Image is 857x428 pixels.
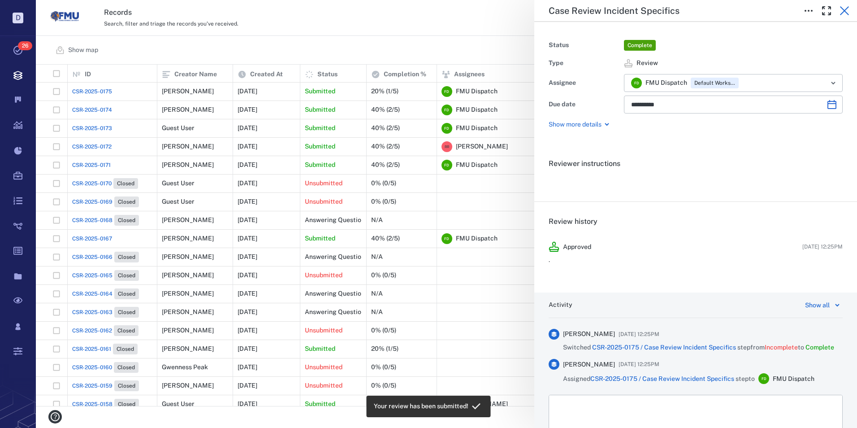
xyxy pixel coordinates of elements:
[619,329,659,340] span: [DATE] 12:25PM
[549,158,843,169] h6: Reviewer instructions
[549,57,620,70] div: Type
[541,234,850,278] div: Approved[DATE] 12:25PM.
[549,395,842,424] iframe: Rich Text Area
[549,98,620,111] div: Due date
[773,375,814,384] span: FMU Dispatch
[645,79,687,87] span: FMU Dispatch
[549,177,550,186] span: .
[563,343,834,352] span: Switched step from to
[18,41,32,50] span: 26
[835,2,853,20] button: Close
[636,59,658,68] span: Review
[758,373,769,384] div: F D
[805,300,830,310] div: Show all
[549,216,843,227] h6: Review history
[549,301,572,310] h6: Activity
[549,120,602,129] p: Show more details
[827,77,840,89] button: Open
[13,13,23,23] p: D
[800,2,818,20] button: Toggle to Edit Boxes
[693,79,737,87] span: Default Workspace
[563,243,591,252] p: Approved
[765,344,798,351] span: Incomplete
[549,39,620,52] div: Status
[549,77,620,89] div: Assignee
[549,5,680,17] h5: Case Review Incident Specifics
[563,360,615,369] span: [PERSON_NAME]
[549,256,843,265] p: .
[20,6,39,14] span: Help
[802,243,843,251] span: [DATE] 12:25PM
[563,330,615,339] span: [PERSON_NAME]
[374,398,468,415] div: Your review has been submitted!
[818,2,835,20] button: Toggle Fullscreen
[619,359,659,370] span: [DATE] 12:25PM
[590,375,734,382] a: CSR-2025-0175 / Case Review Incident Specifics
[805,344,834,351] span: Complete
[631,78,642,88] div: F D
[592,344,736,351] a: CSR-2025-0175 / Case Review Incident Specifics
[823,96,841,114] button: Choose date, selected date is Sep 5, 2025
[563,375,755,384] span: Assigned step to
[626,42,654,49] span: Complete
